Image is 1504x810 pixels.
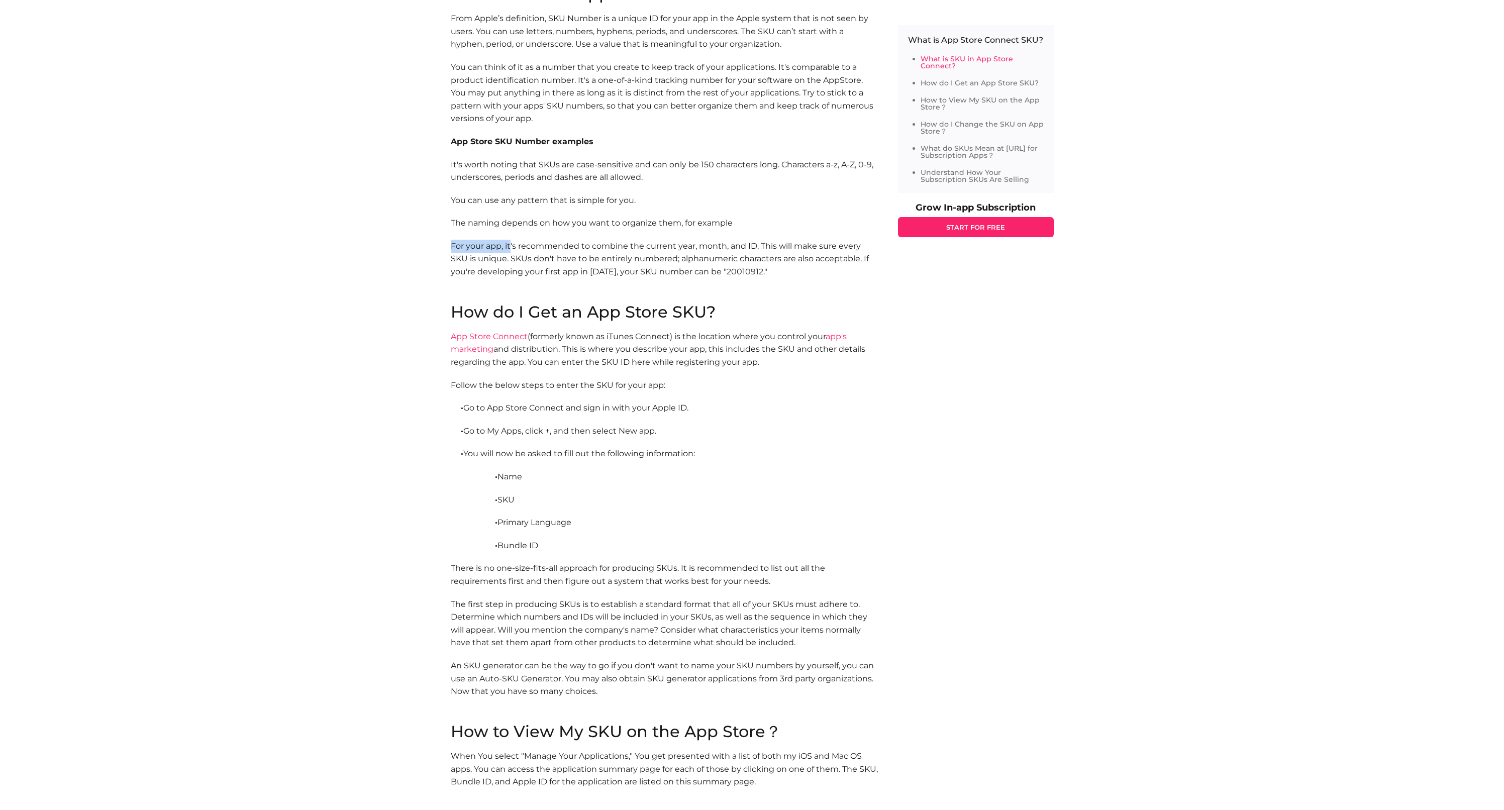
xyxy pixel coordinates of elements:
[451,516,878,529] p: Primary Language
[451,425,878,438] p: Go to My Apps, click +, and then select New app.
[451,137,593,146] b: App Store SKU Number examples
[921,78,1039,87] a: How do I Get an App Store SKU?
[451,304,878,320] h2: How do I Get an App Store SKU?
[451,240,878,304] p: For your app, it's recommended to combine the current year, month, and ID. This will make sure ev...
[451,379,878,392] p: Follow the below steps to enter the SKU for your app:
[461,449,463,458] b: ·
[451,598,878,649] p: The first step in producing SKUs is to establish a standard format that all of your SKUs must adh...
[898,203,1054,212] p: Grow In-app Subscription
[451,194,878,207] p: You can use any pattern that is simple for you.
[451,659,878,724] p: An SKU generator can be the way to go if you don't want to name your SKU numbers by yourself, you...
[495,541,497,550] b: ·
[461,403,463,413] b: ·
[451,61,878,125] p: You can think of it as a number that you create to keep track of your applications. It's comparab...
[921,144,1038,160] a: What do SKUs Mean at [URL] for Subscription Apps？
[908,35,1044,45] p: What is App Store Connect SKU?
[451,12,878,51] p: From Apple’s definition, SKU Number is a unique ID for your app in the Apple system that is not s...
[495,472,497,481] b: ·
[495,495,497,504] b: ·
[921,120,1044,136] a: How do I Change the SKU on App Store？
[495,518,497,527] b: ·
[898,217,1054,237] a: START FOR FREE
[451,724,878,740] h2: How to View My SKU on the App Store？
[921,54,1013,70] a: What is SKU in App Store Connect?
[451,562,878,587] p: There is no one-size-fits-all approach for producing SKUs. It is recommended to list out all the ...
[451,158,878,184] p: It's worth noting that SKUs are case-sensitive and can only be 150 characters long. Characters a-...
[451,332,528,341] a: App Store Connect
[921,168,1029,184] a: Understand How Your Subscription SKUs Are Selling
[451,447,878,460] p: You will now be asked to fill out the following information:
[451,401,878,415] p: Go to App Store Connect and sign in with your Apple ID.
[451,493,878,507] p: SKU
[451,470,878,483] p: Name
[921,95,1040,112] a: How to View My SKU on the App Store？
[451,539,878,552] p: Bundle ID
[461,426,463,436] b: ·
[451,217,878,230] p: The naming depends on how you want to organize them, for example
[451,330,878,369] p: (formerly known as iTunes Connect) is the location where you control your and distribution. This ...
